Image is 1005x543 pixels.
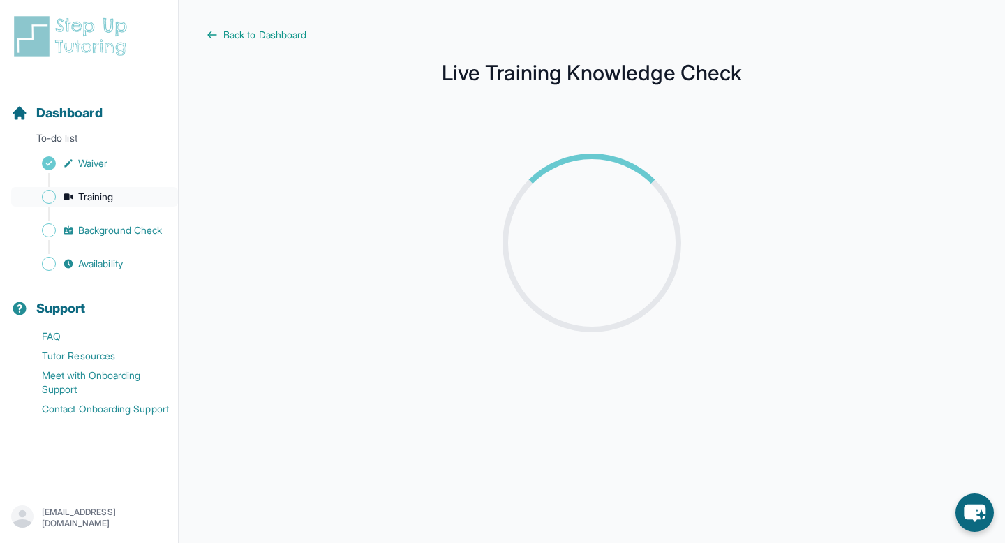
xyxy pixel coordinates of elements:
h1: Live Training Knowledge Check [207,64,977,81]
span: Back to Dashboard [223,28,306,42]
a: FAQ [11,327,178,346]
span: Waiver [78,156,107,170]
button: Dashboard [6,81,172,128]
span: Training [78,190,114,204]
span: Support [36,299,86,318]
button: [EMAIL_ADDRESS][DOMAIN_NAME] [11,505,167,530]
a: Contact Onboarding Support [11,399,178,419]
img: logo [11,14,135,59]
button: Support [6,276,172,324]
a: Training [11,187,178,207]
p: To-do list [6,131,172,151]
span: Background Check [78,223,162,237]
a: Meet with Onboarding Support [11,366,178,399]
p: [EMAIL_ADDRESS][DOMAIN_NAME] [42,507,167,529]
a: Dashboard [11,103,103,123]
a: Back to Dashboard [207,28,977,42]
button: chat-button [955,493,994,532]
a: Tutor Resources [11,346,178,366]
a: Waiver [11,154,178,173]
a: Availability [11,254,178,274]
span: Dashboard [36,103,103,123]
a: Background Check [11,221,178,240]
span: Availability [78,257,123,271]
